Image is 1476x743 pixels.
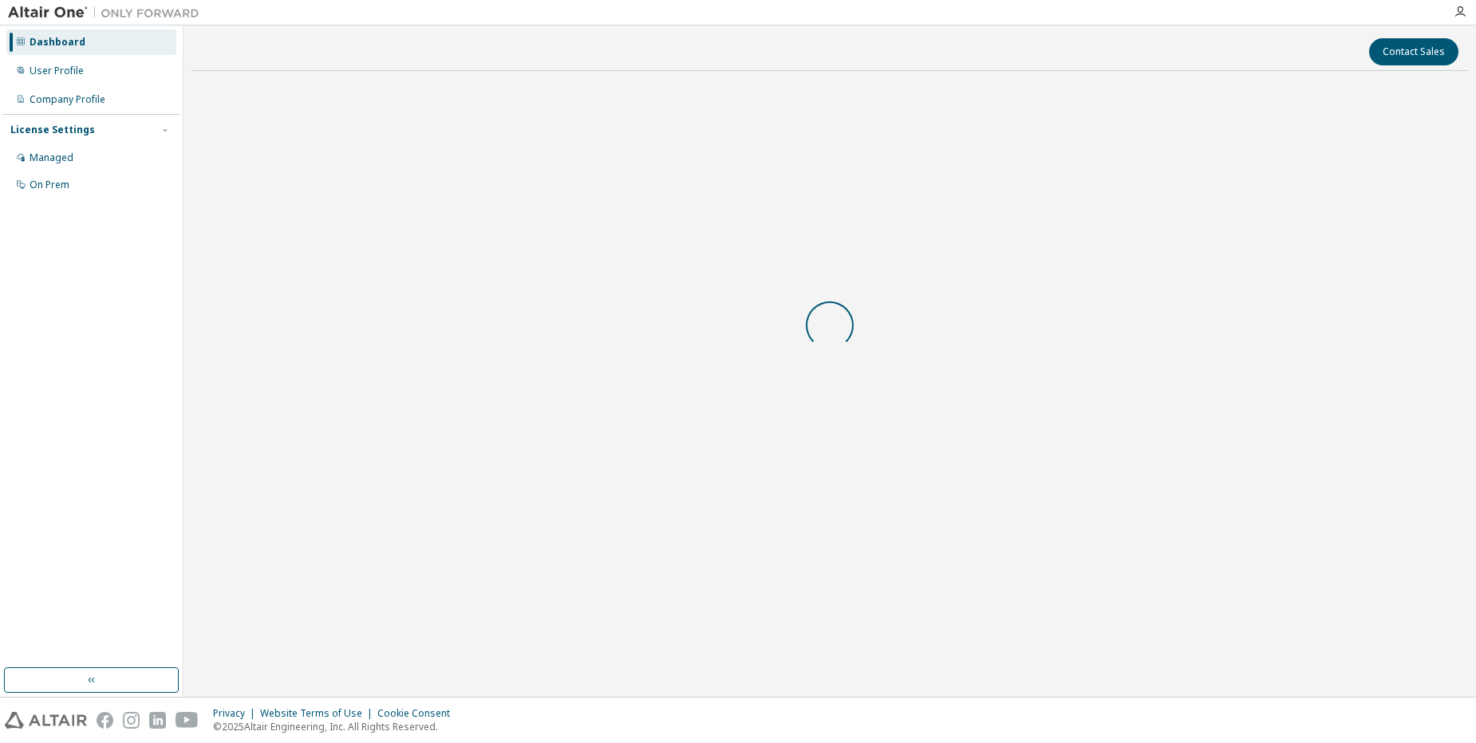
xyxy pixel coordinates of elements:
img: Altair One [8,5,207,21]
div: On Prem [30,179,69,191]
div: Dashboard [30,36,85,49]
div: License Settings [10,124,95,136]
img: youtube.svg [176,712,199,729]
div: Cookie Consent [377,707,460,720]
p: © 2025 Altair Engineering, Inc. All Rights Reserved. [213,720,460,733]
div: Website Terms of Use [260,707,377,720]
div: Company Profile [30,93,105,106]
img: instagram.svg [123,712,140,729]
div: User Profile [30,65,84,77]
div: Managed [30,151,73,164]
img: altair_logo.svg [5,712,87,729]
div: Privacy [213,707,260,720]
img: facebook.svg [97,712,113,729]
img: linkedin.svg [149,712,166,729]
button: Contact Sales [1369,38,1458,65]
